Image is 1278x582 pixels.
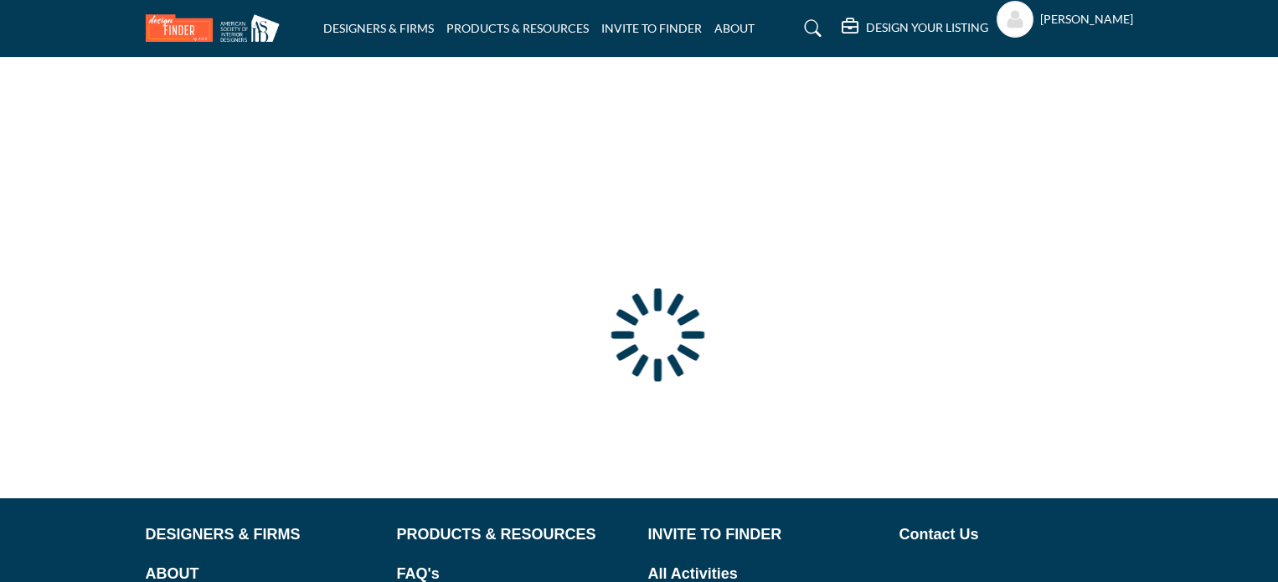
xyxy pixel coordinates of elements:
[714,21,755,35] a: ABOUT
[997,1,1033,38] button: Show hide supplier dropdown
[1040,11,1133,28] h5: [PERSON_NAME]
[842,18,988,39] div: DESIGN YOUR LISTING
[899,523,1133,546] a: Contact Us
[788,15,832,42] a: Search
[146,14,288,42] img: Site Logo
[397,523,631,546] a: PRODUCTS & RESOURCES
[446,21,589,35] a: PRODUCTS & RESOURCES
[648,523,882,546] a: INVITE TO FINDER
[866,20,988,35] h5: DESIGN YOUR LISTING
[601,21,702,35] a: INVITE TO FINDER
[323,21,434,35] a: DESIGNERS & FIRMS
[146,523,379,546] a: DESIGNERS & FIRMS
